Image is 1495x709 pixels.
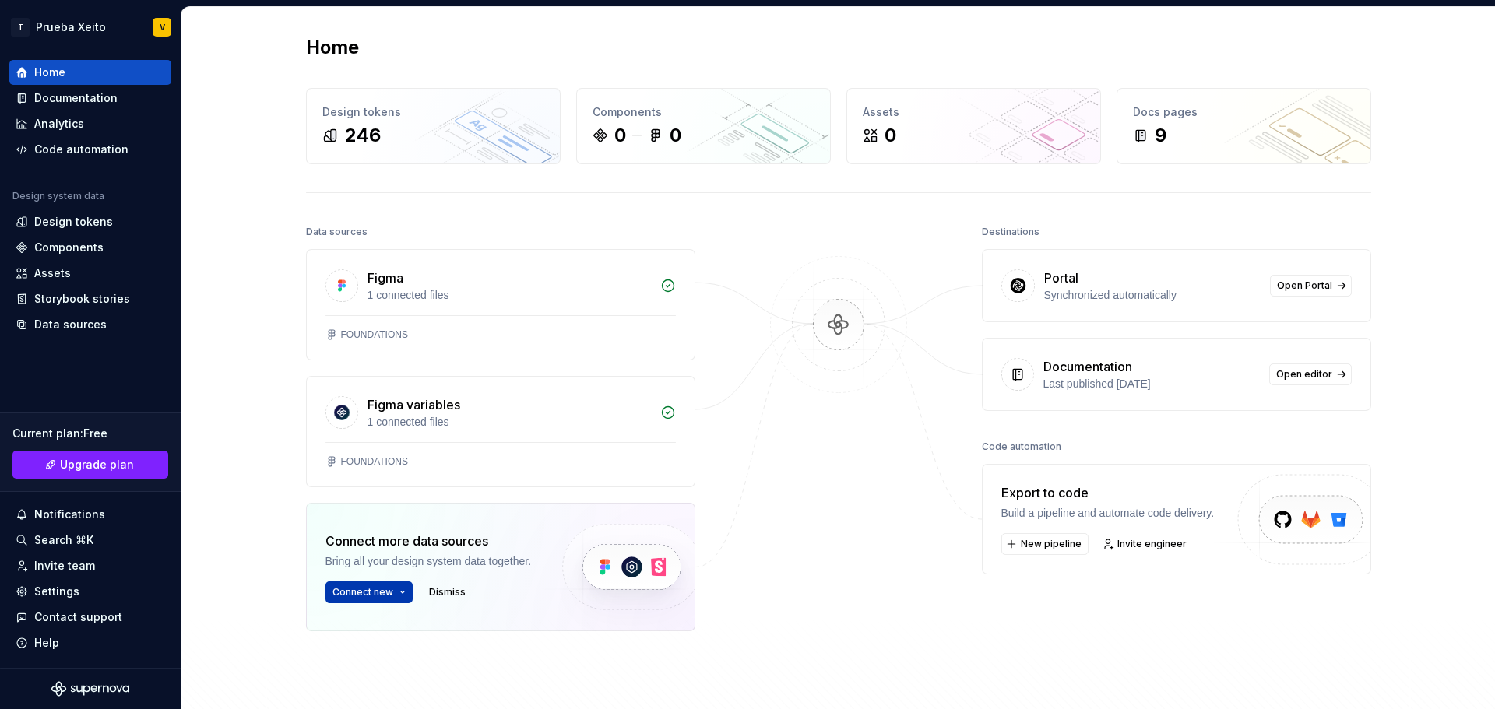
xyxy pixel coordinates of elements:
[9,286,171,311] a: Storybook stories
[9,235,171,260] a: Components
[60,457,134,472] span: Upgrade plan
[325,581,413,603] button: Connect new
[34,317,107,332] div: Data sources
[1098,533,1194,555] a: Invite engineer
[1277,279,1332,292] span: Open Portal
[9,605,171,630] button: Contact support
[9,86,171,111] a: Documentation
[422,581,473,603] button: Dismiss
[9,111,171,136] a: Analytics
[1043,376,1260,391] div: Last published [DATE]
[306,88,561,164] a: Design tokens246
[34,265,71,281] div: Assets
[34,291,130,307] div: Storybook stories
[1155,123,1166,148] div: 9
[1021,538,1082,550] span: New pipeline
[429,586,466,598] span: Dismiss
[34,116,84,132] div: Analytics
[34,142,128,157] div: Code automation
[306,376,695,487] a: Figma variables1 connected filesFOUNDATIONS
[1269,363,1352,385] a: Open editor
[846,88,1101,164] a: Assets0
[322,104,544,120] div: Design tokens
[325,532,536,550] div: Connect more data sources
[325,553,536,569] div: Bring all your design system data together.
[614,123,626,148] div: 0
[34,65,65,80] div: Home
[1044,287,1261,303] div: Synchronized automatically
[12,426,168,441] div: Current plan : Free
[982,436,1061,458] div: Code automation
[34,240,104,255] div: Components
[9,502,171,527] button: Notifications
[51,681,129,697] svg: Supernova Logo
[34,584,79,599] div: Settings
[34,558,95,574] div: Invite team
[670,123,681,148] div: 0
[36,19,106,35] div: Prueba Xeito
[9,553,171,578] a: Invite team
[368,395,460,414] div: Figma variables
[11,18,30,37] div: T
[885,123,896,148] div: 0
[9,312,171,337] a: Data sources
[9,209,171,234] a: Design tokens
[306,221,368,243] div: Data sources
[1043,357,1132,376] div: Documentation
[1276,368,1332,381] span: Open editor
[1270,275,1352,297] a: Open Portal
[1001,483,1215,502] div: Export to code
[368,287,651,303] div: 1 connected files
[982,221,1039,243] div: Destinations
[1044,269,1078,287] div: Portal
[34,214,113,230] div: Design tokens
[3,10,178,44] button: TPrueba XeitoV
[863,104,1085,120] div: Assets
[1001,505,1215,521] div: Build a pipeline and automate code delivery.
[306,249,695,360] a: Figma1 connected filesFOUNDATIONS
[34,532,93,548] div: Search ⌘K
[368,414,651,430] div: 1 connected files
[1133,104,1355,120] div: Docs pages
[368,269,403,287] div: Figma
[34,90,118,106] div: Documentation
[306,35,359,60] h2: Home
[9,528,171,553] button: Search ⌘K
[341,328,408,341] div: FOUNDATIONS
[1117,538,1187,550] span: Invite engineer
[12,451,168,479] a: Upgrade plan
[344,123,381,148] div: 246
[1117,88,1371,164] a: Docs pages9
[9,261,171,286] a: Assets
[9,630,171,655] button: Help
[9,60,171,85] a: Home
[9,137,171,162] a: Code automation
[34,635,59,651] div: Help
[160,21,165,33] div: V
[1001,533,1089,555] button: New pipeline
[341,455,408,468] div: FOUNDATIONS
[332,586,393,598] span: Connect new
[34,507,105,522] div: Notifications
[12,190,104,202] div: Design system data
[9,579,171,604] a: Settings
[593,104,814,120] div: Components
[576,88,831,164] a: Components00
[34,609,122,625] div: Contact support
